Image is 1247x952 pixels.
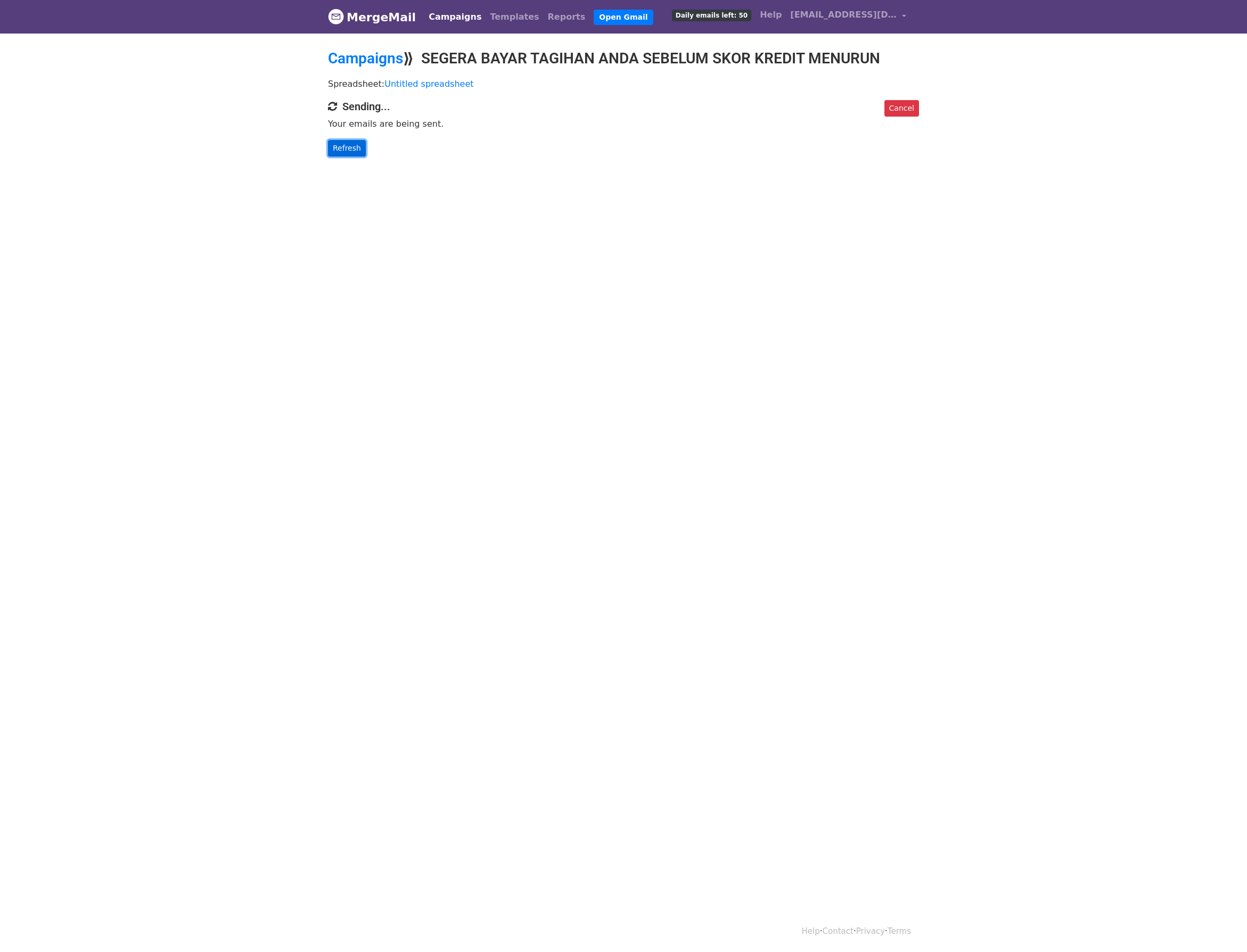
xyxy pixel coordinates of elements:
a: Refresh [328,140,366,157]
span: [EMAIL_ADDRESS][DOMAIN_NAME] [790,9,897,21]
a: Templates [486,6,543,28]
a: Campaigns [424,6,486,28]
h2: ⟫ SEGERA BAYAR TAGIHAN ANDA SEBELUM SKOR KREDIT MENURUN [328,50,919,68]
a: MergeMail [328,6,416,28]
a: Open Gmail [594,10,653,25]
a: Untitled spreadsheet [384,79,473,89]
p: Your emails are being sent. [328,118,919,129]
a: Help [756,4,786,26]
a: Cancel [884,100,919,117]
a: Campaigns [328,50,403,67]
span: Daily emails left: 50 [672,10,751,21]
p: Spreadsheet: [328,78,919,89]
a: Contact [823,926,854,936]
a: Daily emails left: 50 [668,4,756,26]
a: Reports [544,6,590,28]
h4: Sending... [328,100,919,113]
a: Privacy [856,926,885,936]
a: Terms [888,926,911,936]
img: MergeMail logo [328,9,344,24]
a: [EMAIL_ADDRESS][DOMAIN_NAME] [786,4,910,29]
a: Help [802,926,820,936]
